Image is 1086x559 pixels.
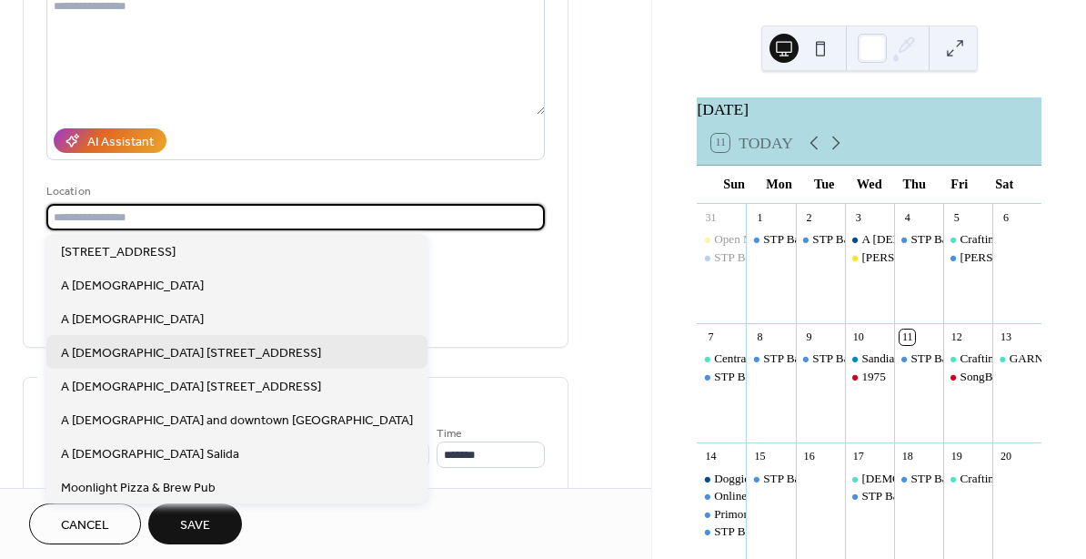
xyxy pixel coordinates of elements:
div: 15 [752,449,768,464]
div: STP Baby with the bath water rehearsals [796,231,845,248]
div: SongBird Rehearsal [960,369,1057,385]
div: STP Baby with the bath water rehearsals [894,471,943,487]
div: Salida Moth Mixed ages auditions [943,249,992,266]
div: 1975 [861,369,885,385]
div: Location [46,182,541,201]
div: Crafting Circle [943,231,992,248]
div: 19 [949,449,964,464]
div: STP Baby with the bath water rehearsals [763,231,958,248]
span: A [DEMOGRAPHIC_DATA] [61,277,204,296]
span: Moonlight Pizza & Brew Pub [61,479,216,498]
div: 14 [703,449,719,464]
span: A [DEMOGRAPHIC_DATA] [61,310,204,330]
div: Crafting Circle [960,471,1032,487]
span: Cancel [61,516,109,535]
div: STP Baby with the bath water rehearsals [714,249,909,266]
div: Online Silent Auction for Campout for the cause ends [714,488,971,504]
div: Crafting Circle [960,231,1032,248]
div: Primordial Sound Meditation with Priti Chanda Klco [697,506,746,523]
div: 13 [998,330,1013,345]
div: Crafting Circle [943,351,992,367]
div: Sandia Hearing Aid Center [861,351,990,367]
div: [DATE] [697,97,1041,121]
div: STP Baby with the bath water rehearsals [894,351,943,367]
div: STP Baby with the bath water rehearsals [746,471,795,487]
div: Mon [757,166,802,203]
div: STP Baby with the bath water rehearsals [796,351,845,367]
div: Shamanic Healing Circle with Sarah Sol [845,471,894,487]
div: 10 [850,330,866,345]
span: A [DEMOGRAPHIC_DATA] Salida [61,445,239,464]
div: 17 [850,449,866,464]
div: STP Baby with the bath water rehearsals [861,488,1056,504]
div: Crafting Circle [943,471,992,487]
div: STP Baby with the bath water rehearsals [714,523,909,540]
span: [STREET_ADDRESS] [61,243,176,262]
div: STP Baby with the bath water rehearsals [812,351,1007,367]
div: Primordial Sound Meditation with [PERSON_NAME] [714,506,977,523]
div: 1 [752,209,768,225]
div: STP Baby with the bath water rehearsals [714,369,909,385]
div: 3 [850,209,866,225]
div: GARNA presents Colorado Environmental Film Fest [992,351,1041,367]
div: Sat [981,166,1027,203]
div: Central Colorado Humanist [697,351,746,367]
div: Tue [801,166,847,203]
div: STP Baby with the bath water rehearsals [746,231,795,248]
div: 11 [900,330,915,345]
button: Save [148,503,242,544]
div: STP Baby with the bath water rehearsals [746,351,795,367]
div: SongBird Rehearsal [943,369,992,385]
span: A [DEMOGRAPHIC_DATA] and downtown [GEOGRAPHIC_DATA] [61,412,413,431]
div: STP Baby with the bath water rehearsals [697,249,746,266]
div: Doggie Market [697,471,746,487]
div: Crafting Circle [960,351,1032,367]
div: STP Baby with the bath water rehearsals [697,369,746,385]
div: 7 [703,330,719,345]
div: AI Assistant [87,133,154,152]
div: STP Baby with the bath water rehearsals [894,231,943,248]
div: STP Baby with the bath water rehearsals [845,488,894,504]
div: 5 [949,209,964,225]
div: 16 [801,449,817,464]
div: 8 [752,330,768,345]
div: 9 [801,330,817,345]
span: Save [180,516,210,535]
div: Doggie Market [714,471,787,487]
div: STP Baby with the bath water rehearsals [697,523,746,540]
div: 2 [801,209,817,225]
div: 6 [998,209,1013,225]
div: A Church Board Meeting [845,231,894,248]
div: STP Baby with the bath water rehearsals [763,471,958,487]
div: 4 [900,209,915,225]
button: AI Assistant [54,128,166,153]
div: 1975 [845,369,894,385]
div: Sandia Hearing Aid Center [845,351,894,367]
div: Wed [847,166,892,203]
span: A [DEMOGRAPHIC_DATA] [STREET_ADDRESS] [61,344,321,363]
div: 20 [998,449,1013,464]
div: Matt Flinner Trio opening guest Briony Hunn [845,249,894,266]
span: A [DEMOGRAPHIC_DATA] [STREET_ADDRESS] [61,378,321,397]
div: Online Silent Auction for Campout for the cause ends [697,488,746,504]
div: Open Mic [714,231,762,248]
button: Cancel [29,503,141,544]
div: 18 [900,449,915,464]
span: Time [437,424,462,443]
div: A [DEMOGRAPHIC_DATA] Board Meeting [861,231,1081,248]
div: Sun [711,166,757,203]
div: Thu [891,166,937,203]
div: Central [US_STATE] Humanist [714,351,866,367]
div: Open Mic [697,231,746,248]
div: Fri [937,166,982,203]
div: STP Baby with the bath water rehearsals [812,231,1007,248]
div: 31 [703,209,719,225]
div: 12 [949,330,964,345]
div: STP Baby with the bath water rehearsals [763,351,958,367]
